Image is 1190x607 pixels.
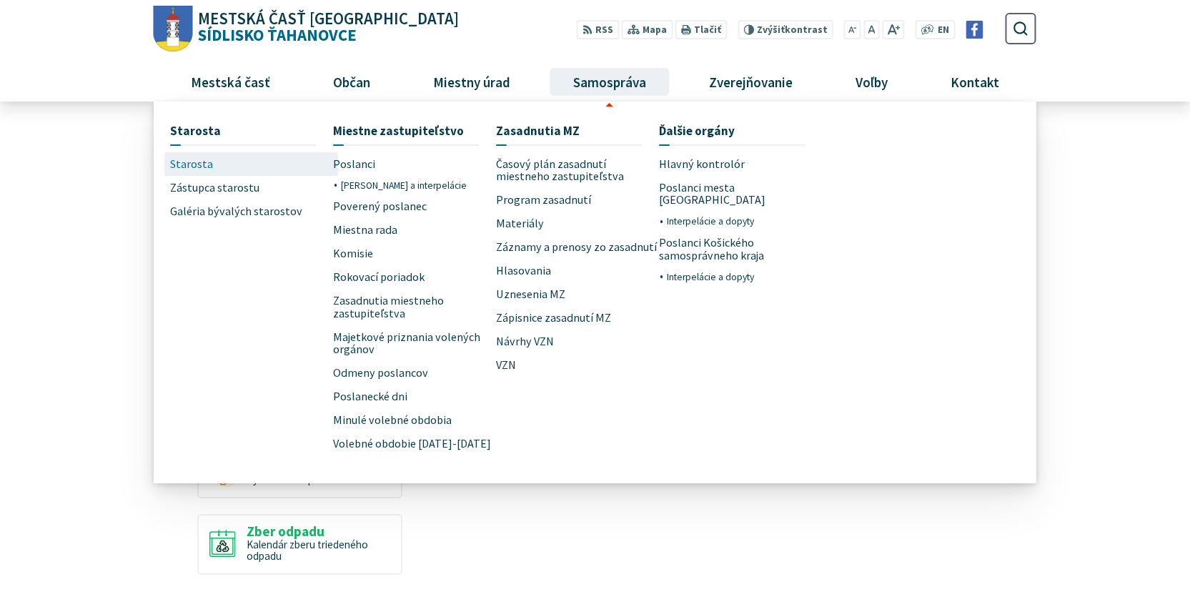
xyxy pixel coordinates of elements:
a: Kontakt [925,62,1026,101]
span: Poverený poslanec [333,195,427,219]
a: Hlavný kontrolór [659,152,822,176]
span: Miestna rada [333,218,397,242]
span: Kontakt [946,62,1005,101]
a: Občan [307,62,396,101]
button: Zväčšiť veľkosť písma [882,20,904,39]
a: Logo Sídlisko Ťahanovce, prejsť na domovskú stránku. [154,6,459,52]
span: Interpelácie a dopyty [667,267,754,286]
span: Kalendár zberu triedeného odpadu [247,538,368,563]
button: Nastaviť pôvodnú veľkosť písma [863,20,879,39]
a: Minulé volebné obdobia [333,409,496,433]
span: kontrast [757,24,828,36]
span: Poslanecké dni [333,385,407,409]
span: Miestne zastupiteľstvo [333,118,464,144]
span: Zber odpadu [247,524,390,539]
span: Zápisnice zasadnutí MZ [496,307,611,330]
a: VZN [496,354,659,377]
span: Zástupca starostu [170,176,259,199]
a: Hlasovania [496,260,659,283]
a: EN [934,23,953,38]
span: RSS [595,23,613,38]
span: Zvýšiť [757,24,785,36]
span: Ďalšie orgány [659,118,735,144]
span: Hlasovania [496,260,551,283]
span: Interpelácie a dopyty [667,212,754,231]
a: Interpelácie a dopyty [667,267,822,286]
a: Časový plán zasadnutí miestneho zastupiteľstva [496,152,659,189]
a: Ďalšie orgány [659,118,805,144]
span: Voľby [851,62,893,101]
a: Samospráva [547,62,673,101]
span: Program zasadnutí [496,189,591,212]
span: Mapa [643,23,667,38]
a: Zástupca starostu [170,176,333,199]
span: EN [938,23,949,38]
span: Volebné obdobie [DATE]-[DATE] [333,433,491,456]
a: [PERSON_NAME] a interpelácie [341,176,496,194]
button: Zmenšiť veľkosť písma [844,20,861,39]
span: Poslanci [333,152,375,176]
a: Zasadnutia MZ [496,118,643,144]
span: Starosta [170,152,213,176]
span: Občan [327,62,375,101]
a: Mapa [622,20,673,39]
a: Komisie [333,242,496,265]
a: Voľby [830,62,914,101]
span: Materiály [496,212,544,236]
a: Záznamy a prenosy zo zasadnutí [496,236,659,260]
a: Uznesenia MZ [496,283,659,307]
a: Majetkové priznania volených orgánov [333,325,496,362]
img: Prejsť na domovskú stránku [154,6,193,52]
a: Poverený poslanec [333,195,496,219]
button: Zvýšiťkontrast [738,20,833,39]
a: Miestna rada [333,218,496,242]
a: Zápisnice zasadnutí MZ [496,307,659,330]
a: Volebné obdobie [DATE]-[DATE] [333,433,496,456]
img: Prejsť na Facebook stránku [966,21,983,39]
a: Rokovací poriadok [333,265,496,289]
a: Poslanci mesta [GEOGRAPHIC_DATA] [659,176,822,212]
span: Záznamy a prenosy zo zasadnutí [496,236,657,260]
a: Poslanecké dni [333,385,496,409]
span: Starosta [170,118,221,144]
span: Návrhy VZN [496,330,554,354]
span: Tlačiť [694,24,721,36]
a: Zasadnutia miestneho zastupiteľstva [333,289,496,325]
a: RSS [577,20,619,39]
span: Odmeny poslancov [333,362,428,385]
a: Galéria bývalých starostov [170,199,333,223]
a: Zber odpadu Kalendár zberu triedeného odpadu [197,514,402,575]
a: Interpelácie a dopyty [667,212,822,231]
a: Program zasadnutí [496,189,659,212]
span: Zverejňovanie [703,62,798,101]
span: Hlavný kontrolór [659,152,745,176]
a: Miestne zastupiteľstvo [333,118,480,144]
span: Zasadnutia MZ [496,118,580,144]
span: Komisie [333,242,373,265]
span: Uznesenia MZ [496,283,565,307]
a: Miestny úrad [407,62,536,101]
span: Rokovací poriadok [333,265,425,289]
a: Návrhy VZN [496,330,659,354]
span: [PERSON_NAME] a interpelácie [341,176,467,194]
span: Galéria bývalých starostov [170,199,302,223]
a: Starosta [170,152,333,176]
span: VZN [496,354,516,377]
span: Miestny úrad [427,62,515,101]
a: Poslanci [333,152,496,176]
span: Mestská časť [GEOGRAPHIC_DATA] [198,11,459,27]
a: Poslanci Košického samosprávneho kraja [659,231,822,267]
span: Sídlisko Ťahanovce [193,11,460,44]
a: Starosta [170,118,317,144]
span: Mestská časť [185,62,275,101]
span: Minulé volebné obdobia [333,409,452,433]
a: Materiály [496,212,659,236]
button: Tlačiť [675,20,727,39]
a: Zverejňovanie [683,62,819,101]
a: Odmeny poslancov [333,362,496,385]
